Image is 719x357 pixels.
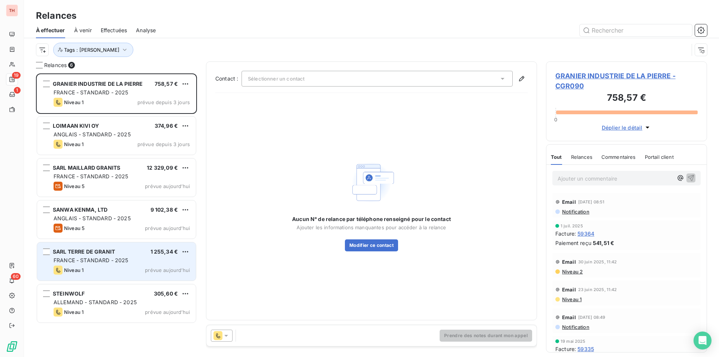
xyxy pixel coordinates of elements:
span: prévue depuis 3 jours [137,141,190,147]
label: Contact : [215,75,242,82]
span: 758,57 € [155,81,178,87]
span: 1 255,34 € [151,248,178,255]
span: Niveau 1 [64,141,84,147]
span: prévue aujourd’hui [145,225,190,231]
span: [DATE] 08:49 [578,315,606,320]
span: 30 juin 2025, 11:42 [578,260,617,264]
span: Relances [44,61,67,69]
span: Tags : [PERSON_NAME] [64,47,119,53]
div: grid [36,73,197,357]
button: Prendre des notes durant mon appel [440,330,532,342]
span: Relances [571,154,592,160]
span: 12 329,09 € [147,164,178,171]
span: Niveau 1 [561,296,582,302]
span: prévue depuis 3 jours [137,99,190,105]
span: Facture : [555,345,576,353]
span: prévue aujourd’hui [145,267,190,273]
span: 59335 [577,345,594,353]
span: 374,96 € [155,122,178,129]
div: TH [6,4,18,16]
span: 19 [12,72,21,79]
img: Logo LeanPay [6,341,18,353]
button: Tags : [PERSON_NAME] [53,43,133,57]
span: Déplier le détail [602,124,643,131]
span: Ajouter les informations manquantes pour accéder à la relance [297,224,446,230]
span: Portail client [645,154,674,160]
span: Aucun N° de relance par téléphone renseigné pour le contact [292,215,451,223]
span: GRANIER INDUSTRIE DE LA PIERRE [53,81,143,87]
span: 1 [14,87,21,94]
span: 9 102,38 € [151,206,178,213]
span: Effectuées [101,27,127,34]
img: Empty state [348,158,395,207]
span: LOIMAAN KIVI OY [53,122,99,129]
span: À effectuer [36,27,65,34]
span: ALLEMAND - STANDARD - 2025 [54,299,137,305]
span: 0 [554,117,557,122]
span: FRANCE - STANDARD - 2025 [54,173,128,179]
span: Tout [551,154,562,160]
span: 305,60 € [154,290,178,297]
span: prévue aujourd’hui [145,183,190,189]
span: 19 mai 2025 [561,339,586,344]
span: Commentaires [601,154,636,160]
span: Email [562,199,576,205]
span: prévue aujourd’hui [145,309,190,315]
h3: Relances [36,9,76,22]
span: 1 juil. 2025 [561,224,583,228]
span: Niveau 5 [64,225,85,231]
span: 59364 [577,230,594,238]
span: Niveau 1 [64,267,84,273]
button: Déplier le détail [600,123,654,132]
span: STEINWOLF [53,290,85,297]
span: SARL TERRE DE GRANIT [53,248,115,255]
div: Open Intercom Messenger [694,332,712,350]
span: Niveau 1 [64,309,84,315]
span: SANWA KENMA, LTD [53,206,107,213]
span: Niveau 1 [64,99,84,105]
span: FRANCE - STANDARD - 2025 [54,257,128,263]
span: Analyse [136,27,156,34]
span: Email [562,314,576,320]
span: Niveau 2 [561,269,583,275]
span: Paiement reçu [555,239,591,247]
span: Notification [561,209,589,215]
span: 23 juin 2025, 11:42 [578,287,617,292]
span: Email [562,259,576,265]
span: Sélectionner un contact [248,76,304,82]
span: [DATE] 08:51 [578,200,605,204]
span: SARL MAILLARD GRANITS [53,164,120,171]
span: Email [562,287,576,293]
h3: 758,57 € [555,91,698,106]
span: À venir [74,27,92,34]
span: ANGLAIS - STANDARD - 2025 [54,131,131,137]
span: Notification [561,324,589,330]
input: Rechercher [580,24,692,36]
span: FRANCE - STANDARD - 2025 [54,89,128,96]
button: Modifier ce contact [345,239,398,251]
span: 541,51 € [593,239,614,247]
span: Facture : [555,230,576,238]
span: 6 [68,62,75,69]
span: GRANIER INDUSTRIE DE LA PIERRE - CGR090 [555,71,698,91]
span: 60 [11,273,21,280]
span: Niveau 5 [64,183,85,189]
span: ANGLAIS - STANDARD - 2025 [54,215,131,221]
